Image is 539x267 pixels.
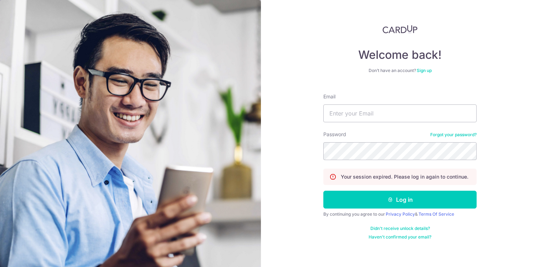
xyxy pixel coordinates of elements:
[369,234,431,240] a: Haven't confirmed your email?
[323,131,346,138] label: Password
[370,226,430,231] a: Didn't receive unlock details?
[323,93,335,100] label: Email
[383,25,417,34] img: CardUp Logo
[323,191,477,209] button: Log in
[386,211,415,217] a: Privacy Policy
[430,132,477,138] a: Forgot your password?
[341,173,468,180] p: Your session expired. Please log in again to continue.
[323,48,477,62] h4: Welcome back!
[419,211,454,217] a: Terms Of Service
[417,68,432,73] a: Sign up
[323,211,477,217] div: By continuing you agree to our &
[323,104,477,122] input: Enter your Email
[323,68,477,73] div: Don’t have an account?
